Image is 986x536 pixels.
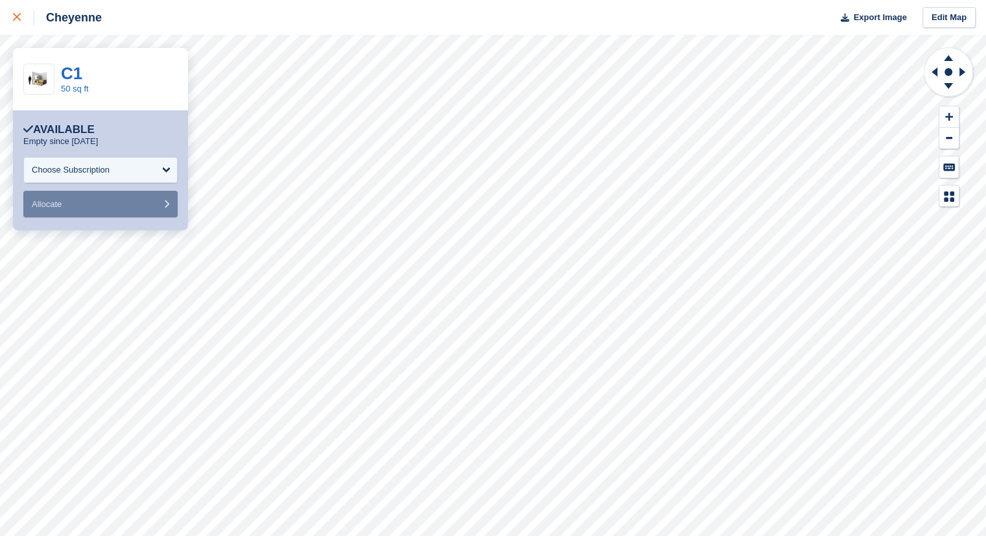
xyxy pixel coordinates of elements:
div: Available [23,123,95,136]
a: Edit Map [922,7,976,29]
button: Zoom Out [939,128,959,149]
button: Zoom In [939,106,959,128]
div: Choose Subscription [32,164,110,177]
img: 50.jpg [24,68,54,91]
a: 50 sq ft [61,84,89,93]
button: Export Image [833,7,907,29]
div: Cheyenne [34,10,102,25]
span: Export Image [853,11,906,24]
span: Allocate [32,199,62,209]
button: Keyboard Shortcuts [939,156,959,178]
button: Allocate [23,191,178,217]
p: Empty since [DATE] [23,136,98,147]
button: Map Legend [939,186,959,207]
a: C1 [61,64,82,83]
